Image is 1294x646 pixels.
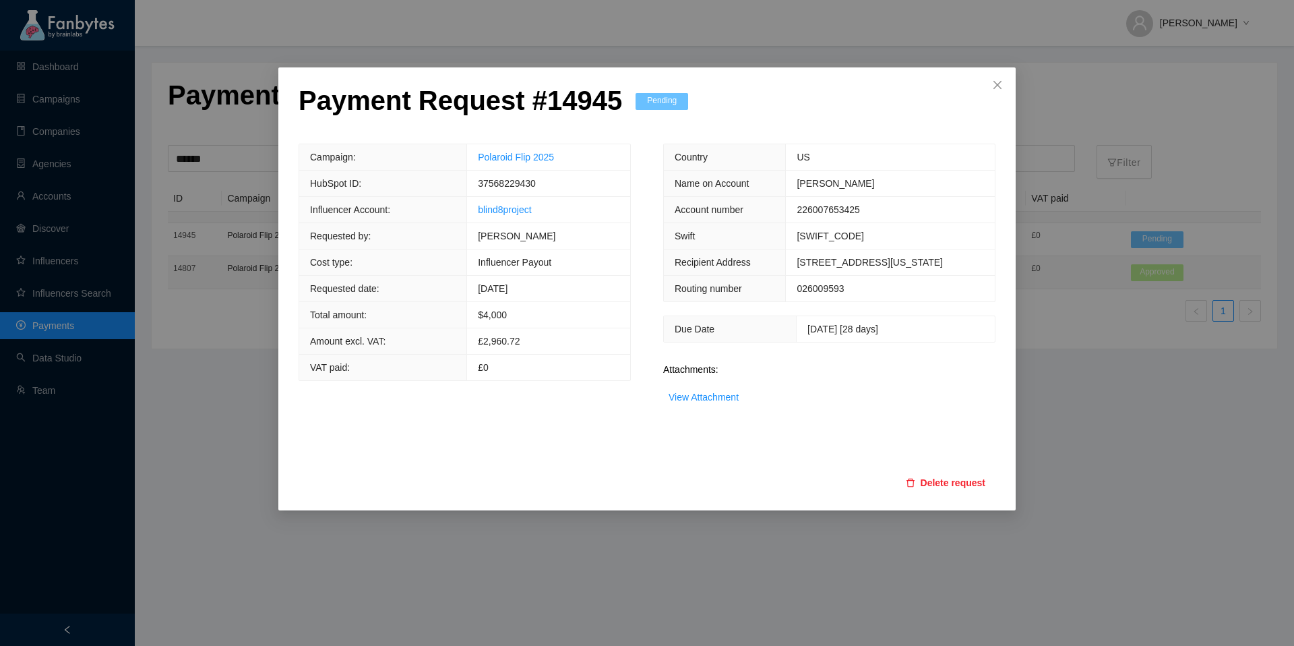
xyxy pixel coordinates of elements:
[478,152,554,163] a: Polaroid Flip 2025
[310,178,361,189] span: HubSpot ID:
[310,310,367,320] span: Total amount:
[310,152,356,163] span: Campaign:
[636,93,688,110] span: Pending
[992,80,1003,90] span: close
[921,475,985,490] span: Delete request
[797,204,859,215] span: 226007653425
[675,178,749,189] span: Name on Account
[797,152,809,163] span: US
[675,204,743,215] span: Account number
[478,310,507,320] span: $ 4,000
[310,362,350,373] span: VAT paid:
[310,283,379,294] span: Requested date:
[669,392,739,403] a: View Attachment
[478,204,531,215] a: blind8project
[478,231,555,241] span: [PERSON_NAME]
[675,324,714,334] span: Due Date
[675,283,742,294] span: Routing number
[310,231,371,241] span: Requested by:
[797,231,864,241] span: [SWIFT_CODE]
[478,178,536,189] span: 37568229430
[797,257,943,268] span: [STREET_ADDRESS][US_STATE]
[478,362,489,373] span: £0
[979,67,1016,104] button: Close
[797,178,874,189] span: [PERSON_NAME]
[310,204,390,215] span: Influencer Account:
[299,84,622,117] p: Payment Request # 14945
[478,283,507,294] span: [DATE]
[478,336,520,347] span: £2,960.72
[310,257,352,268] span: Cost type:
[807,324,878,334] span: [DATE] [28 days]
[675,231,695,241] span: Swift
[896,472,995,494] button: deleteDelete request
[906,478,915,489] span: delete
[797,283,844,294] span: 026009593
[675,257,751,268] span: Recipient Address
[478,257,551,268] span: Influencer Payout
[675,152,708,163] span: Country
[310,336,386,347] span: Amount excl. VAT:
